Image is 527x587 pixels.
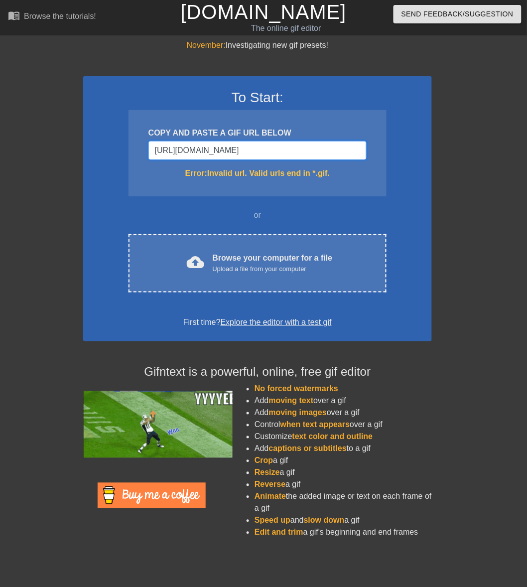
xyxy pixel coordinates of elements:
li: a gif [255,455,432,467]
li: Add over a gif [255,407,432,419]
li: a gif [255,479,432,491]
li: and a gif [255,515,432,527]
span: Edit and trim [255,528,303,537]
li: Add to a gif [255,443,432,455]
a: Browse the tutorials! [8,9,96,25]
span: moving text [269,397,314,405]
span: captions or subtitles [269,444,347,453]
span: No forced watermarks [255,385,338,393]
span: November: [187,41,226,49]
li: Control over a gif [255,419,432,431]
li: Customize [255,431,432,443]
li: the added image or text on each frame of a gif [255,491,432,515]
h3: To Start: [96,89,419,106]
div: First time? [96,316,419,328]
span: Animate [255,492,286,501]
span: Crop [255,456,273,465]
li: a gif's beginning and end frames [255,527,432,539]
button: Send Feedback/Suggestion [394,5,522,23]
span: Resize [255,468,280,477]
div: Upload a file from your computer [213,264,333,274]
span: Reverse [255,480,285,489]
div: The online gif editor [181,22,392,34]
span: when text appears [280,421,350,429]
a: Explore the editor with a test gif [221,318,332,326]
span: menu_book [8,9,20,21]
img: Buy Me A Coffee [98,483,206,508]
div: Browse your computer for a file [213,252,333,274]
li: a gif [255,467,432,479]
li: Add over a gif [255,395,432,407]
a: [DOMAIN_NAME] [181,1,347,23]
div: Browse the tutorials! [24,12,96,20]
div: Error: Invalid url. Valid urls end in *.gif. [148,167,367,179]
span: text color and outline [292,433,373,441]
span: Send Feedback/Suggestion [401,8,514,20]
input: Username [148,141,367,160]
div: Investigating new gif presets! [83,39,432,51]
div: COPY AND PASTE A GIF URL BELOW [148,127,367,139]
span: slow down [304,516,345,525]
h4: Gifntext is a powerful, online, free gif editor [83,365,432,380]
span: moving images [269,409,327,417]
span: Speed up [255,516,290,525]
div: or [109,209,406,221]
img: football_small.gif [83,391,233,458]
span: cloud_upload [187,253,205,271]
